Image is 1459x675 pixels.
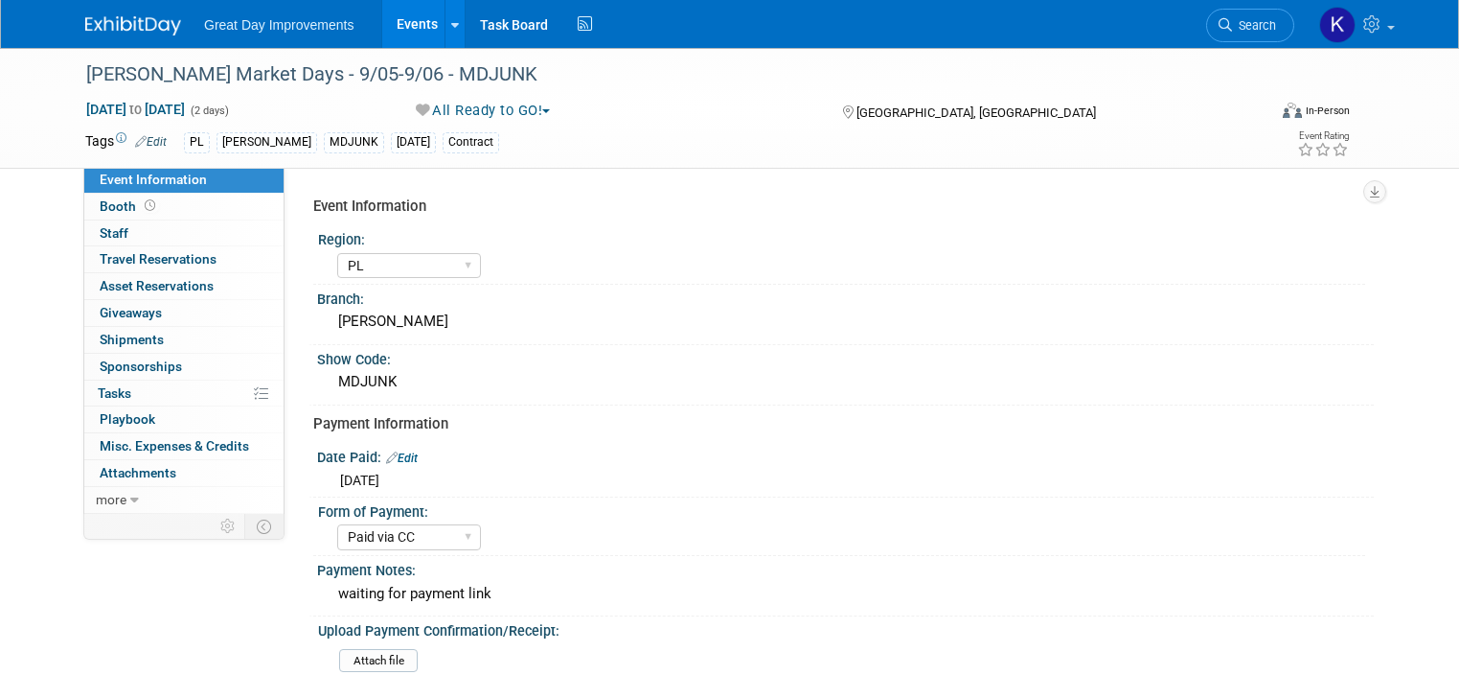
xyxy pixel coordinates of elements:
span: to [126,102,145,117]
span: Giveaways [100,305,162,320]
a: Tasks [84,381,284,407]
div: [PERSON_NAME] Market Days - 9/05-9/06 - MDJUNK [80,58,1242,92]
div: Upload Payment Confirmation/Receipt: [318,617,1365,640]
div: Event Rating [1297,131,1349,141]
div: In-Person [1305,104,1350,118]
div: waiting for payment link [331,579,1359,609]
span: Sponsorships [100,359,182,374]
a: Event Information [84,167,284,193]
div: Show Code: [317,345,1374,369]
div: MDJUNK [324,132,384,152]
div: Event Format [1163,100,1350,128]
div: PL [184,132,210,152]
span: Staff [100,225,128,241]
span: Booth [100,198,159,214]
div: Region: [318,225,1365,249]
a: Attachments [84,460,284,486]
span: Booth not reserved yet [141,198,159,213]
div: [PERSON_NAME] [331,307,1359,337]
a: Travel Reservations [84,246,284,272]
span: Tasks [98,385,131,401]
span: Shipments [100,332,164,347]
img: Kurenia Barnes [1319,7,1356,43]
img: Format-Inperson.png [1283,103,1302,118]
a: Asset Reservations [84,273,284,299]
a: Sponsorships [84,354,284,380]
div: Payment Notes: [317,556,1374,580]
span: [GEOGRAPHIC_DATA], [GEOGRAPHIC_DATA] [856,105,1096,120]
a: Misc. Expenses & Credits [84,433,284,459]
a: more [84,487,284,513]
div: Contract [443,132,499,152]
span: Asset Reservations [100,278,214,293]
a: Edit [386,452,418,465]
td: Tags [85,131,167,153]
span: [DATE] [DATE] [85,101,186,118]
div: MDJUNK [331,367,1359,397]
span: Misc. Expenses & Credits [100,438,249,454]
td: Personalize Event Tab Strip [212,514,245,539]
td: Toggle Event Tabs [245,514,285,539]
a: Booth [84,194,284,220]
div: [DATE] [391,132,436,152]
div: Branch: [317,285,1374,309]
a: Edit [135,135,167,149]
a: Staff [84,221,284,246]
a: Playbook [84,407,284,432]
span: Playbook [100,411,155,427]
span: more [96,492,126,507]
span: (2 days) [189,105,229,117]
img: ExhibitDay [85,16,181,35]
span: Search [1232,18,1276,33]
span: Attachments [100,465,176,480]
button: All Ready to GO! [409,101,559,121]
a: Giveaways [84,300,284,326]
div: Form of Payment: [318,498,1365,522]
a: Shipments [84,327,284,353]
span: Great Day Improvements [204,17,353,33]
span: Travel Reservations [100,251,217,267]
a: Search [1206,9,1294,42]
span: Event Information [100,172,207,187]
span: [DATE] [340,473,379,488]
div: Date Paid: [317,443,1374,468]
div: Payment Information [313,414,1359,434]
div: Event Information [313,197,1359,217]
div: [PERSON_NAME] [217,132,317,152]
